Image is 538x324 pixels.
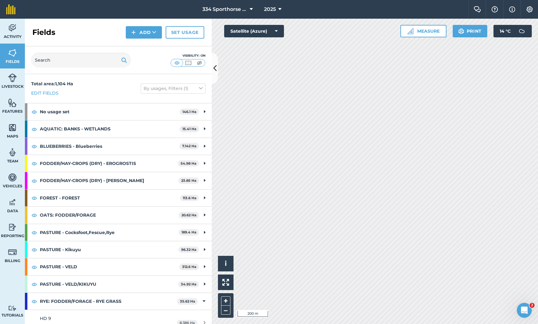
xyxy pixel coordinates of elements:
img: A cog icon [526,6,533,12]
img: svg+xml;base64,PD94bWwgdmVyc2lvbj0iMS4wIiBlbmNvZGluZz0idXRmLTgiPz4KPCEtLSBHZW5lcmF0b3I6IEFkb2JlIE... [8,198,17,207]
img: fieldmargin Logo [6,4,16,14]
img: svg+xml;base64,PHN2ZyB4bWxucz0iaHR0cDovL3d3dy53My5vcmcvMjAwMC9zdmciIHdpZHRoPSIxOCIgaGVpZ2h0PSIyNC... [31,229,37,236]
img: svg+xml;base64,PHN2ZyB4bWxucz0iaHR0cDovL3d3dy53My5vcmcvMjAwMC9zdmciIHdpZHRoPSIxNyIgaGVpZ2h0PSIxNy... [509,6,515,13]
strong: 34.92 Ha [181,282,196,286]
strong: FOREST - FOREST [40,190,180,206]
div: FODDER/HAY-CROPS (DRY) - [PERSON_NAME]23.85 Ha [25,172,212,189]
img: svg+xml;base64,PD94bWwgdmVyc2lvbj0iMS4wIiBlbmNvZGluZz0idXRmLTgiPz4KPCEtLSBHZW5lcmF0b3I6IEFkb2JlIE... [8,148,17,157]
strong: FODDER/HAY-CROPS (DRY) - [PERSON_NAME] [40,172,178,189]
img: svg+xml;base64,PD94bWwgdmVyc2lvbj0iMS4wIiBlbmNvZGluZz0idXRmLTgiPz4KPCEtLSBHZW5lcmF0b3I6IEFkb2JlIE... [8,247,17,257]
img: svg+xml;base64,PHN2ZyB4bWxucz0iaHR0cDovL3d3dy53My5vcmcvMjAwMC9zdmciIHdpZHRoPSIxOCIgaGVpZ2h0PSIyNC... [31,160,37,167]
div: PASTURE - Cocksfoot,Fescue,Rye189.4 Ha [25,224,212,241]
span: 14 ° C [500,25,511,37]
button: By usages, Filters (1) [141,83,205,93]
img: svg+xml;base64,PHN2ZyB4bWxucz0iaHR0cDovL3d3dy53My5vcmcvMjAwMC9zdmciIHdpZHRoPSI1MCIgaGVpZ2h0PSI0MC... [173,60,181,66]
button: + [221,296,230,306]
img: svg+xml;base64,PHN2ZyB4bWxucz0iaHR0cDovL3d3dy53My5vcmcvMjAwMC9zdmciIHdpZHRoPSIxOCIgaGVpZ2h0PSIyNC... [31,298,37,305]
span: HD 9 [40,316,51,321]
div: PASTURE - Kikuyu96.32 Ha [25,241,212,258]
img: svg+xml;base64,PHN2ZyB4bWxucz0iaHR0cDovL3d3dy53My5vcmcvMjAwMC9zdmciIHdpZHRoPSI1NiIgaGVpZ2h0PSI2MC... [8,48,17,58]
img: svg+xml;base64,PHN2ZyB4bWxucz0iaHR0cDovL3d3dy53My5vcmcvMjAwMC9zdmciIHdpZHRoPSI1MCIgaGVpZ2h0PSI0MC... [184,60,192,66]
img: svg+xml;base64,PHN2ZyB4bWxucz0iaHR0cDovL3d3dy53My5vcmcvMjAwMC9zdmciIHdpZHRoPSIxNCIgaGVpZ2h0PSIyNC... [131,29,136,36]
strong: 312.6 Ha [182,265,196,269]
strong: 7.142 Ha [182,144,196,148]
img: svg+xml;base64,PHN2ZyB4bWxucz0iaHR0cDovL3d3dy53My5vcmcvMjAwMC9zdmciIHdpZHRoPSIxOCIgaGVpZ2h0PSIyNC... [31,143,37,150]
div: RYE: FODDER/FORAGE - RYE GRASS35.62 Ha [25,293,212,310]
span: 334 Sporthorse Stud [202,6,247,13]
div: FODDER/HAY-CROPS (DRY) - EROGROSTIS54.98 Ha [25,155,212,172]
img: svg+xml;base64,PHN2ZyB4bWxucz0iaHR0cDovL3d3dy53My5vcmcvMjAwMC9zdmciIHdpZHRoPSI1NiIgaGVpZ2h0PSI2MC... [8,123,17,132]
img: svg+xml;base64,PHN2ZyB4bWxucz0iaHR0cDovL3d3dy53My5vcmcvMjAwMC9zdmciIHdpZHRoPSI1MCIgaGVpZ2h0PSI0MC... [196,60,203,66]
span: 2 [530,303,535,308]
strong: Total area : 1,104 Ha [31,81,73,87]
strong: RYE: FODDER/FORAGE - RYE GRASS [40,293,177,310]
img: svg+xml;base64,PHN2ZyB4bWxucz0iaHR0cDovL3d3dy53My5vcmcvMjAwMC9zdmciIHdpZHRoPSIxOSIgaGVpZ2h0PSIyNC... [458,27,464,35]
strong: 35.62 Ha [180,299,195,303]
strong: PASTURE - VELD [40,258,179,275]
button: Add [126,26,162,39]
div: BLUEBERRIES - Blueberries7.142 Ha [25,138,212,155]
strong: PASTURE - Kikuyu [40,241,178,258]
strong: PASTURE - VELD/KIKUYU [40,276,178,293]
div: No usage set146.1 Ha [25,103,212,120]
span: i [225,260,227,267]
div: OATS: FODDER/FORAGE20.62 Ha [25,207,212,223]
img: svg+xml;base64,PD94bWwgdmVyc2lvbj0iMS4wIiBlbmNvZGluZz0idXRmLTgiPz4KPCEtLSBHZW5lcmF0b3I6IEFkb2JlIE... [8,305,17,311]
img: svg+xml;base64,PHN2ZyB4bWxucz0iaHR0cDovL3d3dy53My5vcmcvMjAwMC9zdmciIHdpZHRoPSIxOCIgaGVpZ2h0PSIyNC... [31,194,37,202]
div: PASTURE - VELD/KIKUYU34.92 Ha [25,276,212,293]
button: i [218,256,234,271]
a: Edit fields [31,90,59,96]
img: Ruler icon [407,28,413,34]
img: svg+xml;base64,PHN2ZyB4bWxucz0iaHR0cDovL3d3dy53My5vcmcvMjAwMC9zdmciIHdpZHRoPSIxOCIgaGVpZ2h0PSIyNC... [31,108,37,115]
img: A question mark icon [491,6,498,12]
iframe: Intercom live chat [517,303,532,318]
strong: 15.41 Ha [182,127,196,131]
img: svg+xml;base64,PHN2ZyB4bWxucz0iaHR0cDovL3d3dy53My5vcmcvMjAwMC9zdmciIHdpZHRoPSIxOSIgaGVpZ2h0PSIyNC... [121,56,127,64]
div: AQUATIC: BANKS - WETLANDS15.41 Ha [25,120,212,137]
button: Print [453,25,488,37]
span: 2025 [264,6,276,13]
strong: BLUEBERRIES - Blueberries [40,138,179,155]
strong: 113.6 Ha [183,196,196,200]
h2: Fields [32,27,55,37]
button: 14 °C [493,25,532,37]
strong: FODDER/HAY-CROPS (DRY) - EROGROSTIS [40,155,178,172]
img: svg+xml;base64,PD94bWwgdmVyc2lvbj0iMS4wIiBlbmNvZGluZz0idXRmLTgiPz4KPCEtLSBHZW5lcmF0b3I6IEFkb2JlIE... [8,173,17,182]
strong: PASTURE - Cocksfoot,Fescue,Rye [40,224,179,241]
strong: No usage set [40,103,180,120]
img: svg+xml;base64,PHN2ZyB4bWxucz0iaHR0cDovL3d3dy53My5vcmcvMjAwMC9zdmciIHdpZHRoPSIxOCIgaGVpZ2h0PSIyNC... [31,211,37,219]
strong: 189.4 Ha [182,230,196,234]
div: Visibility: On [171,53,205,58]
img: svg+xml;base64,PHN2ZyB4bWxucz0iaHR0cDovL3d3dy53My5vcmcvMjAwMC9zdmciIHdpZHRoPSIxOCIgaGVpZ2h0PSIyNC... [31,280,37,288]
div: FOREST - FOREST113.6 Ha [25,190,212,206]
strong: 20.62 Ha [182,213,196,217]
strong: AQUATIC: BANKS - WETLANDS [40,120,180,137]
img: svg+xml;base64,PHN2ZyB4bWxucz0iaHR0cDovL3d3dy53My5vcmcvMjAwMC9zdmciIHdpZHRoPSI1NiIgaGVpZ2h0PSI2MC... [8,98,17,107]
img: svg+xml;base64,PD94bWwgdmVyc2lvbj0iMS4wIiBlbmNvZGluZz0idXRmLTgiPz4KPCEtLSBHZW5lcmF0b3I6IEFkb2JlIE... [8,223,17,232]
button: – [221,306,230,315]
strong: 96.32 Ha [181,247,196,252]
strong: 23.85 Ha [181,178,196,183]
div: PASTURE - VELD312.6 Ha [25,258,212,275]
img: svg+xml;base64,PD94bWwgdmVyc2lvbj0iMS4wIiBlbmNvZGluZz0idXRmLTgiPz4KPCEtLSBHZW5lcmF0b3I6IEFkb2JlIE... [8,73,17,82]
a: Set usage [166,26,204,39]
img: svg+xml;base64,PHN2ZyB4bWxucz0iaHR0cDovL3d3dy53My5vcmcvMjAwMC9zdmciIHdpZHRoPSIxOCIgaGVpZ2h0PSIyNC... [31,177,37,185]
img: Four arrows, one pointing top left, one top right, one bottom right and the last bottom left [222,279,229,286]
img: svg+xml;base64,PD94bWwgdmVyc2lvbj0iMS4wIiBlbmNvZGluZz0idXRmLTgiPz4KPCEtLSBHZW5lcmF0b3I6IEFkb2JlIE... [516,25,528,37]
img: svg+xml;base64,PHN2ZyB4bWxucz0iaHR0cDovL3d3dy53My5vcmcvMjAwMC9zdmciIHdpZHRoPSIxOCIgaGVpZ2h0PSIyNC... [31,246,37,253]
img: Two speech bubbles overlapping with the left bubble in the forefront [474,6,481,12]
input: Search [31,53,131,68]
strong: 146.1 Ha [182,110,196,114]
img: svg+xml;base64,PHN2ZyB4bWxucz0iaHR0cDovL3d3dy53My5vcmcvMjAwMC9zdmciIHdpZHRoPSIxOCIgaGVpZ2h0PSIyNC... [31,263,37,271]
img: svg+xml;base64,PHN2ZyB4bWxucz0iaHR0cDovL3d3dy53My5vcmcvMjAwMC9zdmciIHdpZHRoPSIxOCIgaGVpZ2h0PSIyNC... [31,125,37,133]
button: Satellite (Azure) [224,25,284,37]
strong: OATS: FODDER/FORAGE [40,207,179,223]
button: Measure [400,25,446,37]
img: svg+xml;base64,PD94bWwgdmVyc2lvbj0iMS4wIiBlbmNvZGluZz0idXRmLTgiPz4KPCEtLSBHZW5lcmF0b3I6IEFkb2JlIE... [8,23,17,33]
strong: 54.98 Ha [181,161,196,166]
